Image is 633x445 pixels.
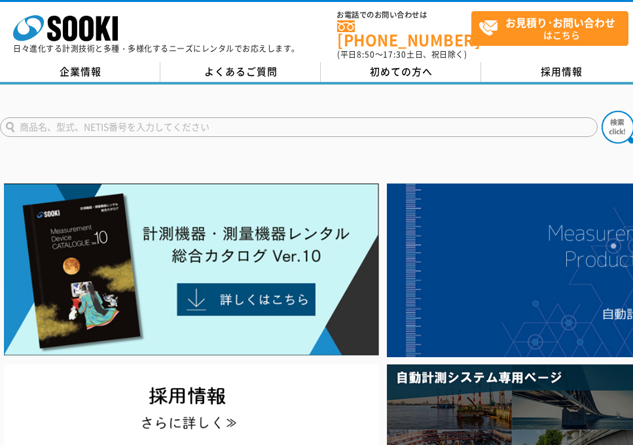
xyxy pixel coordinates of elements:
[4,184,379,356] img: Catalog Ver10
[13,45,300,52] p: 日々進化する計測技術と多種・多様化するニーズにレンタルでお応えします。
[471,11,628,46] a: お見積り･お問い合わせはこちら
[479,12,628,45] span: はこちら
[383,48,407,60] span: 17:30
[337,11,471,19] span: お電話でのお問い合わせは
[505,14,615,30] strong: お見積り･お問い合わせ
[337,48,467,60] span: (平日 ～ 土日、祝日除く)
[160,62,321,82] a: よくあるご質問
[321,62,481,82] a: 初めての方へ
[357,48,375,60] span: 8:50
[370,64,433,79] span: 初めての方へ
[337,20,471,47] a: [PHONE_NUMBER]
